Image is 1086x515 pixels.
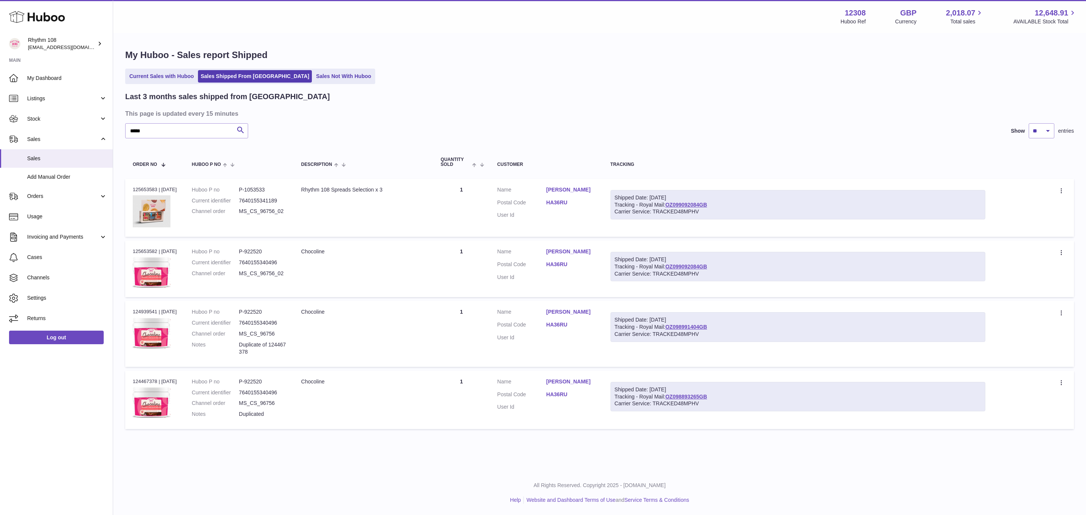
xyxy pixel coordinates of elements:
div: Rhythm 108 [28,37,96,51]
dt: Postal Code [497,391,546,400]
p: Duplicated [239,411,286,418]
h1: My Huboo - Sales report Shipped [125,49,1074,61]
a: Service Terms & Conditions [624,497,689,503]
span: [EMAIL_ADDRESS][DOMAIN_NAME] [28,44,111,50]
td: 1 [433,179,490,237]
img: orders@rhythm108.com [9,38,20,49]
dd: P-922520 [239,308,286,316]
a: OZ099092084GB [665,202,707,208]
dt: Huboo P no [192,308,239,316]
div: 125653583 | [DATE] [133,186,177,193]
dd: 7640155341189 [239,197,286,204]
td: 1 [433,241,490,297]
a: HA36RU [546,321,595,328]
div: Customer [497,162,595,167]
dt: Current identifier [192,319,239,326]
span: Stock [27,115,99,123]
span: Listings [27,95,99,102]
span: Sales [27,155,107,162]
dt: User Id [497,212,546,219]
div: Rhythm 108 Spreads Selection x 3 [301,186,426,193]
a: Current Sales with Huboo [127,70,196,83]
img: 1703078001.JPG [133,387,170,418]
a: 2,018.07 Total sales [946,8,984,25]
span: Cases [27,254,107,261]
dd: 7640155340496 [239,319,286,326]
dd: MS_CS_96756 [239,400,286,407]
img: 1753718925.JPG [133,195,170,227]
div: Carrier Service: TRACKED48MPHV [615,331,981,338]
div: 124939541 | [DATE] [133,308,177,315]
span: entries [1058,127,1074,135]
a: Sales Shipped From [GEOGRAPHIC_DATA] [198,70,312,83]
a: HA36RU [546,199,595,206]
dt: Postal Code [497,199,546,208]
h2: Last 3 months sales shipped from [GEOGRAPHIC_DATA] [125,92,330,102]
span: 12,648.91 [1035,8,1068,18]
strong: GBP [900,8,916,18]
td: 1 [433,371,490,429]
a: OZ098991404GB [665,324,707,330]
span: Description [301,162,332,167]
dd: P-922520 [239,378,286,385]
dt: User Id [497,274,546,281]
dt: Name [497,186,546,195]
p: All Rights Reserved. Copyright 2025 - [DOMAIN_NAME] [119,482,1080,489]
dt: Name [497,248,546,257]
dt: Channel order [192,330,239,337]
span: Total sales [950,18,984,25]
div: Tracking [610,162,985,167]
span: Order No [133,162,157,167]
dt: Current identifier [192,197,239,204]
a: [PERSON_NAME] [546,248,595,255]
div: Shipped Date: [DATE] [615,256,981,263]
p: Duplicate of 124467378 [239,341,286,356]
a: Sales Not With Huboo [313,70,374,83]
dt: Current identifier [192,389,239,396]
span: Usage [27,213,107,220]
div: Carrier Service: TRACKED48MPHV [615,400,981,407]
div: Shipped Date: [DATE] [615,386,981,393]
a: OZ098893265GB [665,394,707,400]
a: 12,648.91 AVAILABLE Stock Total [1013,8,1077,25]
div: Tracking - Royal Mail: [610,382,985,412]
a: HA36RU [546,261,595,268]
div: 125653582 | [DATE] [133,248,177,255]
img: 1703078001.JPG [133,257,170,288]
dd: P-922520 [239,248,286,255]
strong: 12308 [845,8,866,18]
a: Website and Dashboard Terms of Use [526,497,615,503]
dd: MS_CS_96756_02 [239,208,286,215]
a: OZ099092084GB [665,264,707,270]
dt: User Id [497,334,546,341]
div: Huboo Ref [841,18,866,25]
dt: Postal Code [497,321,546,330]
dt: Huboo P no [192,248,239,255]
dd: MS_CS_96756 [239,330,286,337]
div: 124467378 | [DATE] [133,378,177,385]
dd: 7640155340496 [239,389,286,396]
dt: Notes [192,341,239,356]
li: and [524,497,689,504]
div: Carrier Service: TRACKED48MPHV [615,270,981,277]
span: Settings [27,294,107,302]
span: Invoicing and Payments [27,233,99,241]
a: [PERSON_NAME] [546,186,595,193]
div: Tracking - Royal Mail: [610,312,985,342]
dd: P-1053533 [239,186,286,193]
dt: Current identifier [192,259,239,266]
dt: Notes [192,411,239,418]
dt: Huboo P no [192,378,239,385]
div: Shipped Date: [DATE] [615,194,981,201]
span: Returns [27,315,107,322]
div: Currency [895,18,917,25]
span: AVAILABLE Stock Total [1013,18,1077,25]
dt: User Id [497,403,546,411]
a: [PERSON_NAME] [546,378,595,385]
dt: Channel order [192,208,239,215]
div: Carrier Service: TRACKED48MPHV [615,208,981,215]
span: Quantity Sold [441,157,471,167]
div: Tracking - Royal Mail: [610,190,985,220]
dt: Name [497,308,546,317]
span: Add Manual Order [27,173,107,181]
